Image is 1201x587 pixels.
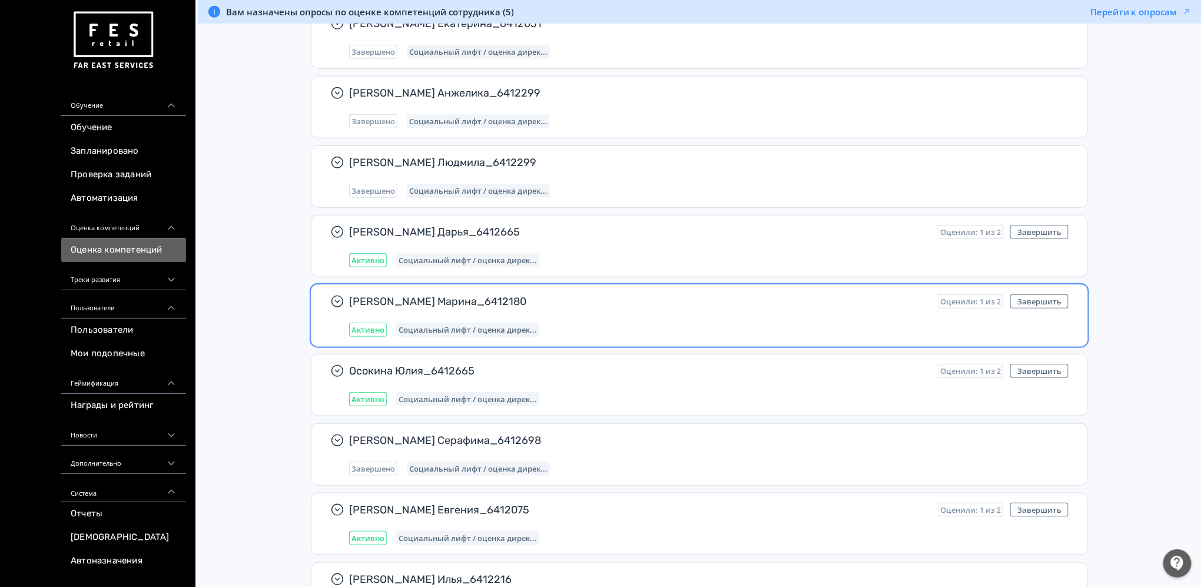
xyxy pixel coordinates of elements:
[226,6,514,18] span: Вам назначены опросы по оценке компетенций сотрудника (5)
[349,503,928,517] span: [PERSON_NAME] Евгения_6412075
[351,464,395,473] span: Завершено
[61,342,186,366] a: Мои подопечные
[399,394,537,404] span: Социальный лифт / оценка директора магазина
[1010,503,1069,517] button: Завершить
[61,366,186,394] div: Геймификация
[349,155,1059,170] span: [PERSON_NAME] Людмила_6412299
[349,294,928,309] span: [PERSON_NAME] Марина_6412180
[940,297,1001,306] span: Оценили: 1 из 2
[349,86,1059,100] span: [PERSON_NAME] Анжелика_6412299
[61,394,186,417] a: Награды и рейтинг
[61,474,186,502] div: Система
[61,210,186,238] div: Оценка компетенций
[61,319,186,342] a: Пользователи
[1010,294,1069,309] button: Завершить
[409,464,548,473] span: Социальный лифт / оценка директора магазина
[61,140,186,163] a: Запланировано
[61,187,186,210] a: Автоматизация
[351,47,395,57] span: Завершено
[349,433,1059,447] span: [PERSON_NAME] Серафима_6412698
[1090,6,1192,18] button: Перейти к опросам
[351,186,395,195] span: Завершено
[1010,364,1069,378] button: Завершить
[409,186,548,195] span: Социальный лифт / оценка директора магазина
[351,394,384,404] span: Активно
[61,163,186,187] a: Проверка заданий
[940,366,1001,376] span: Оценили: 1 из 2
[61,116,186,140] a: Обучение
[399,256,537,265] span: Социальный лифт / оценка директора магазина
[61,549,186,573] a: Автоназначения
[351,256,384,265] span: Активно
[1010,225,1069,239] button: Завершить
[349,572,1059,586] span: [PERSON_NAME] Илья_6412216
[61,502,186,526] a: Отчеты
[351,533,384,543] span: Активно
[61,290,186,319] div: Пользователи
[61,262,186,290] div: Треки развития
[409,117,548,126] span: Социальный лифт / оценка директора магазина
[349,16,1059,31] span: [PERSON_NAME] Екатерина_6412051
[351,325,384,334] span: Активно
[351,117,395,126] span: Завершено
[399,533,537,543] span: Социальный лифт / оценка директора магазина
[61,446,186,474] div: Дополнительно
[940,227,1001,237] span: Оценили: 1 из 2
[409,47,548,57] span: Социальный лифт / оценка директора магазина
[940,505,1001,515] span: Оценили: 1 из 2
[61,526,186,549] a: [DEMOGRAPHIC_DATA]
[61,417,186,446] div: Новости
[61,238,186,262] a: Оценка компетенций
[399,325,537,334] span: Социальный лифт / оценка директора магазина
[71,7,155,74] img: https://files.teachbase.ru/system/account/57463/logo/medium-936fc5084dd2c598f50a98b9cbe0469a.png
[349,364,928,378] span: Осокина Юлия_6412665
[61,88,186,116] div: Обучение
[349,225,928,239] span: [PERSON_NAME] Дарья_6412665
